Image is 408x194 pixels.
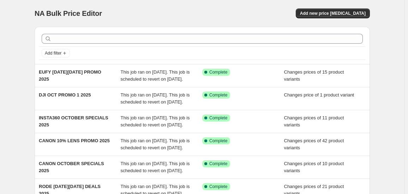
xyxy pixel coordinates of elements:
[45,50,61,56] span: Add filter
[39,138,110,143] span: CANON 10% LENS PROMO 2025
[121,69,190,82] span: This job ran on [DATE]. This job is scheduled to revert on [DATE].
[284,138,344,150] span: Changes prices of 42 product variants
[300,11,366,16] span: Add new price [MEDICAL_DATA]
[209,138,227,144] span: Complete
[39,92,91,98] span: DJI OCT PROMO 1 2025
[284,115,344,127] span: Changes prices of 11 product variants
[42,49,70,57] button: Add filter
[39,115,108,127] span: INSTA360 OCTOBER SPECIALS 2025
[121,92,190,105] span: This job ran on [DATE]. This job is scheduled to revert on [DATE].
[284,161,344,173] span: Changes prices of 10 product variants
[284,92,354,98] span: Changes price of 1 product variant
[121,138,190,150] span: This job ran on [DATE]. This job is scheduled to revert on [DATE].
[39,69,101,82] span: EUFY [DATE][DATE] PROMO 2025
[209,92,227,98] span: Complete
[209,69,227,75] span: Complete
[209,184,227,189] span: Complete
[121,161,190,173] span: This job ran on [DATE]. This job is scheduled to revert on [DATE].
[39,161,104,173] span: CANON OCTOBER SPECIALS 2025
[296,8,370,18] button: Add new price [MEDICAL_DATA]
[35,10,102,17] span: NA Bulk Price Editor
[209,115,227,121] span: Complete
[284,69,344,82] span: Changes prices of 15 product variants
[209,161,227,167] span: Complete
[121,115,190,127] span: This job ran on [DATE]. This job is scheduled to revert on [DATE].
